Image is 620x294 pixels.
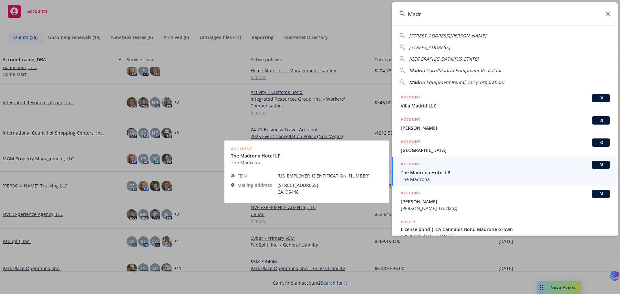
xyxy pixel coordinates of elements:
a: POLICYLicense bond | CA Cannabis Bond Madrone Grown10086685, [DATE]-[DATE] [392,215,618,243]
h5: ACCOUNT [401,138,420,146]
h5: ACCOUNT [401,161,420,168]
span: [STREET_ADDRESS] [409,44,450,50]
span: Madr [409,79,421,85]
img: svg+xml;base64,PHN2ZyB3aWR0aD0iMzQiIGhlaWdodD0iMzQiIHZpZXdCb3g9IjAgMCAzNCAzNCIgZmlsbD0ibm9uZSIgeG... [609,270,620,282]
span: BI [594,162,607,168]
h5: ACCOUNT [401,94,420,102]
h5: ACCOUNT [401,190,420,198]
input: Search... [392,2,618,25]
span: [GEOGRAPHIC_DATA][US_STATE] [409,56,479,62]
span: [GEOGRAPHIC_DATA] [401,147,610,154]
h5: POLICY [401,219,416,225]
span: id Corp/Madrid Equipment Rental Inc [421,67,502,74]
span: The Madrona [401,176,610,183]
a: ACCOUNTBIVilla Madrid LLC [392,90,618,113]
a: ACCOUNTBIThe Madrona Hotel LPThe Madrona [392,157,618,186]
a: ACCOUNTBI[PERSON_NAME][PERSON_NAME] Trucking [392,186,618,215]
span: 10086685, [DATE]-[DATE] [401,233,610,239]
span: [PERSON_NAME] [401,198,610,205]
a: ACCOUNTBI[PERSON_NAME] [392,113,618,135]
span: [PERSON_NAME] [401,125,610,131]
span: id Equipment Rental, Inc (Corporation) [421,79,504,85]
span: BI [594,95,607,101]
span: [STREET_ADDRESS][PERSON_NAME] [409,33,486,39]
span: BI [594,117,607,123]
h5: ACCOUNT [401,116,420,124]
span: Villa Madrid LLC [401,102,610,109]
span: BI [594,140,607,146]
span: License bond | CA Cannabis Bond Madrone Grown [401,226,610,233]
span: The Madrona Hotel LP [401,169,610,176]
a: ACCOUNTBI[GEOGRAPHIC_DATA] [392,135,618,157]
span: Madr [409,67,421,74]
span: BI [594,191,607,197]
span: [PERSON_NAME] Trucking [401,205,610,212]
